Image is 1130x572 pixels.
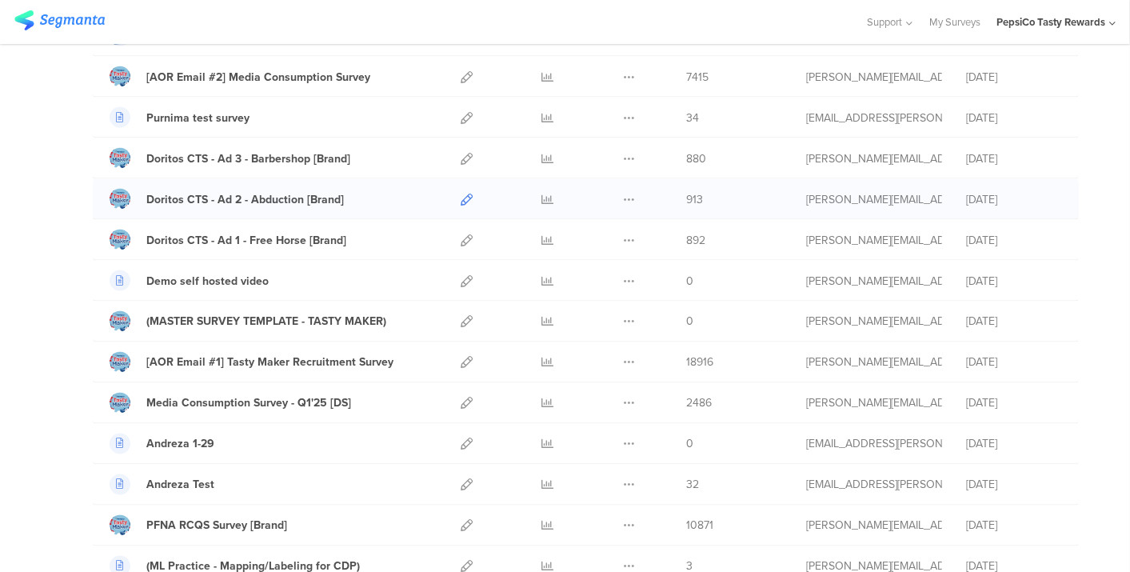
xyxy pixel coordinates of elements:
div: [DATE] [966,191,1062,208]
span: 7415 [686,69,709,86]
div: riel@segmanta.com [806,273,942,290]
div: [AOR Email #2] Media Consumption Survey [146,69,370,86]
a: Doritos CTS - Ad 3 - Barbershop [Brand] [110,148,350,169]
a: [AOR Email #1] Tasty Maker Recruitment Survey [110,352,393,373]
span: 10871 [686,518,713,534]
div: [DATE] [966,232,1062,249]
span: 0 [686,273,693,290]
a: Demo self hosted video [110,270,269,291]
div: [DATE] [966,69,1062,86]
a: Andreza 1-29 [110,434,214,454]
span: 0 [686,314,693,330]
a: [AOR Email #2] Media Consumption Survey [110,66,370,87]
span: 0 [686,436,693,453]
div: Media Consumption Survey - Q1'25 [DS] [146,395,351,412]
div: andreza.godoy.contractor@pepsico.com [806,110,942,126]
div: Purnima test survey [146,110,250,126]
div: megan.lynch@pepsico.com [806,232,942,249]
div: megan.lynch@pepsico.com [806,191,942,208]
div: [DATE] [966,354,1062,371]
span: 18916 [686,354,713,371]
div: megan.lynch@pepsico.com [806,395,942,412]
div: [DATE] [966,110,1062,126]
div: andreza.godoy.contractor@pepsico.com [806,436,942,453]
div: [DATE] [966,518,1062,534]
div: megan.lynch@pepsico.com [806,518,942,534]
a: Media Consumption Survey - Q1'25 [DS] [110,393,351,414]
div: Demo self hosted video [146,273,269,290]
div: [DATE] [966,395,1062,412]
a: Doritos CTS - Ad 1 - Free Horse [Brand] [110,230,346,250]
div: PFNA RCQS Survey [Brand] [146,518,287,534]
div: Doritos CTS - Ad 2 - Abduction [Brand] [146,191,344,208]
div: megan.lynch@pepsico.com [806,354,942,371]
span: 2486 [686,395,712,412]
span: Support [868,14,903,30]
div: Andreza 1-29 [146,436,214,453]
div: Andreza Test [146,477,214,494]
a: (MASTER SURVEY TEMPLATE - TASTY MAKER) [110,311,386,332]
div: [DATE] [966,436,1062,453]
div: (MASTER SURVEY TEMPLATE - TASTY MAKER) [146,314,386,330]
span: 892 [686,232,705,249]
div: megan.lynch@pepsico.com [806,314,942,330]
div: andreza.godoy.contractor@pepsico.com [806,477,942,494]
div: megan.lynch@pepsico.com [806,69,942,86]
div: [AOR Email #1] Tasty Maker Recruitment Survey [146,354,393,371]
div: PepsiCo Tasty Rewards [996,14,1105,30]
a: Andreza Test [110,474,214,495]
div: Doritos CTS - Ad 3 - Barbershop [Brand] [146,150,350,167]
div: [DATE] [966,477,1062,494]
div: megan.lynch@pepsico.com [806,150,942,167]
span: 34 [686,110,699,126]
span: 32 [686,477,699,494]
span: 880 [686,150,706,167]
div: [DATE] [966,273,1062,290]
a: Purnima test survey [110,107,250,128]
div: [DATE] [966,314,1062,330]
span: 913 [686,191,703,208]
a: PFNA RCQS Survey [Brand] [110,515,287,536]
img: segmanta logo [14,10,105,30]
a: Doritos CTS - Ad 2 - Abduction [Brand] [110,189,344,210]
div: [DATE] [966,150,1062,167]
div: Doritos CTS - Ad 1 - Free Horse [Brand] [146,232,346,249]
